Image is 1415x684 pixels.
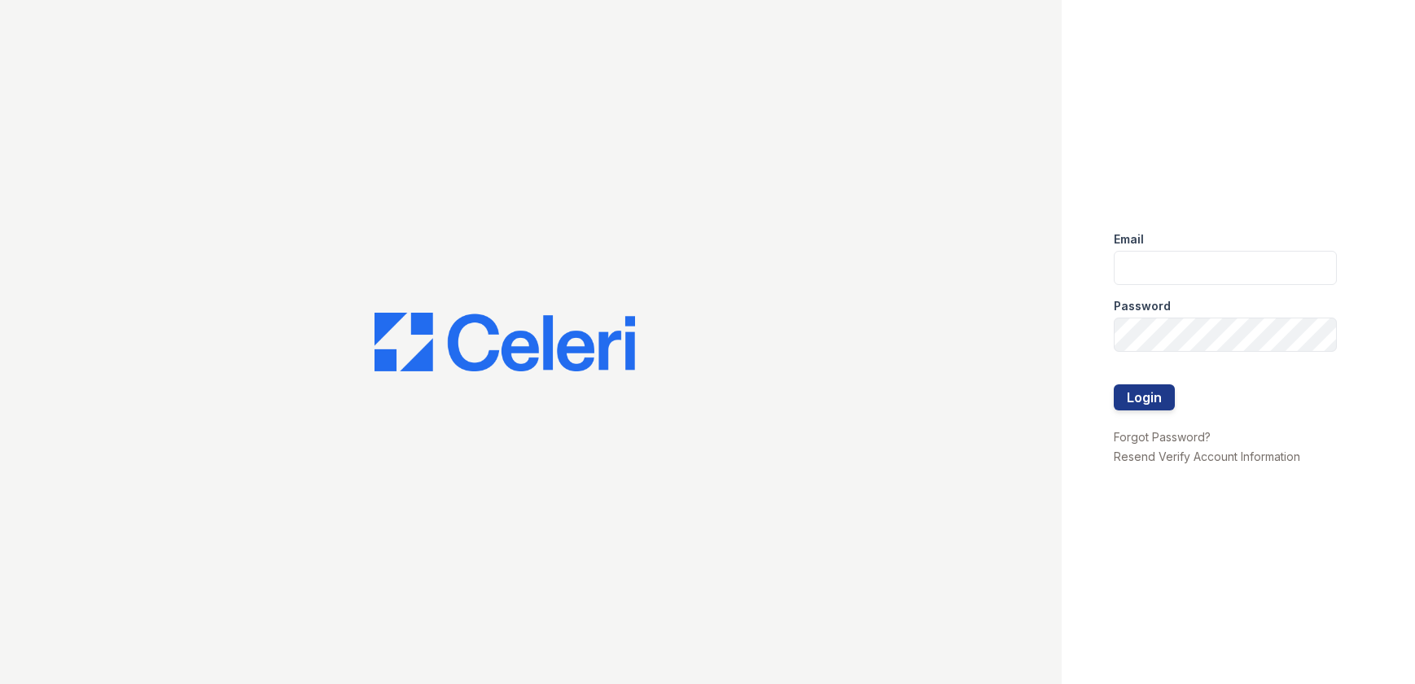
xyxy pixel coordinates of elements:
[1114,449,1300,463] a: Resend Verify Account Information
[1114,384,1175,410] button: Login
[1114,430,1211,444] a: Forgot Password?
[375,313,635,371] img: CE_Logo_Blue-a8612792a0a2168367f1c8372b55b34899dd931a85d93a1a3d3e32e68fde9ad4.png
[1114,298,1171,314] label: Password
[1114,231,1144,248] label: Email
